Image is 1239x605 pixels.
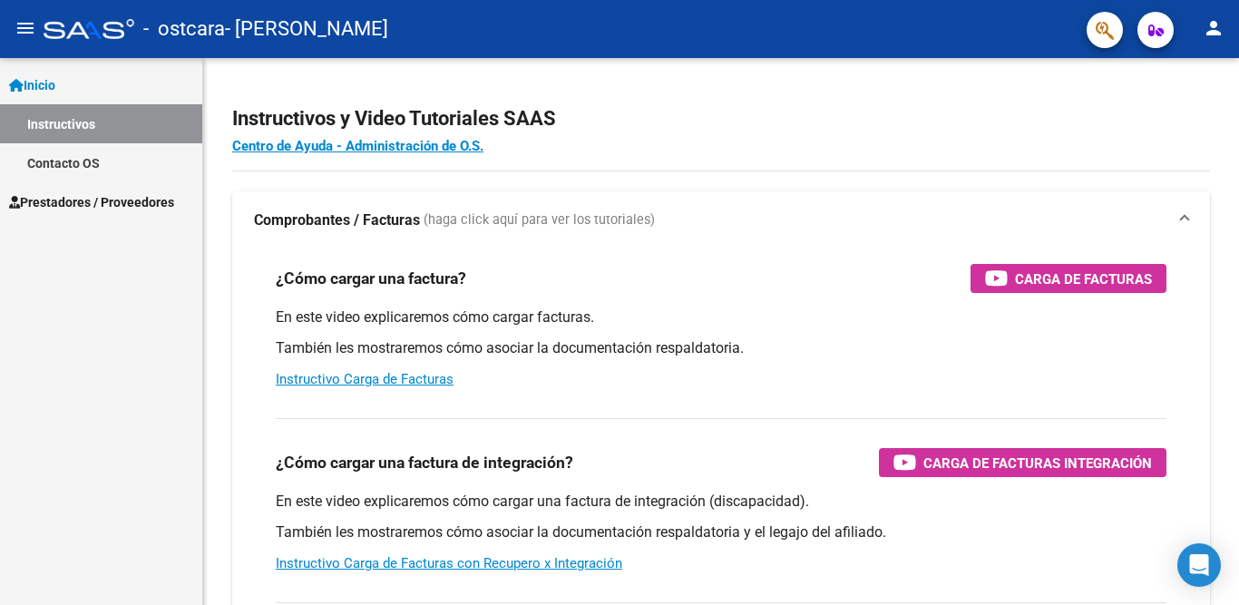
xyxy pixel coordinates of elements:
p: También les mostraremos cómo asociar la documentación respaldatoria. [276,338,1166,358]
span: - ostcara [143,9,225,49]
span: (haga click aquí para ver los tutoriales) [424,210,655,230]
span: - [PERSON_NAME] [225,9,388,49]
div: Open Intercom Messenger [1177,543,1221,587]
mat-icon: menu [15,17,36,39]
button: Carga de Facturas Integración [879,448,1166,477]
button: Carga de Facturas [971,264,1166,293]
span: Inicio [9,75,55,95]
h2: Instructivos y Video Tutoriales SAAS [232,102,1210,136]
span: Carga de Facturas Integración [923,452,1152,474]
a: Instructivo Carga de Facturas [276,371,454,387]
p: También les mostraremos cómo asociar la documentación respaldatoria y el legajo del afiliado. [276,522,1166,542]
p: En este video explicaremos cómo cargar una factura de integración (discapacidad). [276,492,1166,512]
h3: ¿Cómo cargar una factura? [276,266,466,291]
h3: ¿Cómo cargar una factura de integración? [276,450,573,475]
span: Prestadores / Proveedores [9,192,174,212]
strong: Comprobantes / Facturas [254,210,420,230]
mat-expansion-panel-header: Comprobantes / Facturas (haga click aquí para ver los tutoriales) [232,191,1210,249]
span: Carga de Facturas [1015,268,1152,290]
a: Centro de Ayuda - Administración de O.S. [232,138,483,154]
a: Instructivo Carga de Facturas con Recupero x Integración [276,555,622,571]
p: En este video explicaremos cómo cargar facturas. [276,307,1166,327]
mat-icon: person [1203,17,1224,39]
